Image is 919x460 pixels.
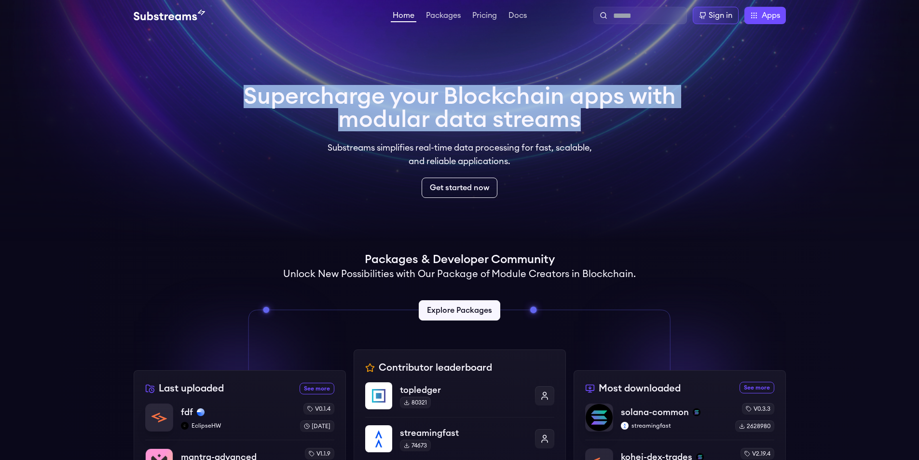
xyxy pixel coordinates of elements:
a: Explore Packages [419,300,500,321]
a: streamingfaststreamingfast74673 [365,417,554,460]
div: v2.19.4 [741,448,774,460]
a: See more recently uploaded packages [300,383,334,394]
p: Substreams simplifies real-time data processing for fast, scalable, and reliable applications. [321,141,599,168]
a: topledgertopledger80321 [365,382,554,417]
img: solana-common [586,404,613,431]
p: EclipseHW [181,422,292,430]
img: fdf [146,404,173,431]
h1: Packages & Developer Community [365,252,555,267]
div: v0.3.3 [742,403,774,415]
div: Sign in [709,10,732,21]
a: Packages [424,12,463,21]
div: [DATE] [300,420,334,432]
div: 2628980 [735,420,774,432]
div: 74673 [400,440,431,451]
a: fdffdfbaseEclipseHWEclipseHWv0.1.4[DATE] [145,403,334,440]
h1: Supercharge your Blockchain apps with modular data streams [244,85,676,131]
h2: Unlock New Possibilities with Our Package of Module Creators in Blockchain. [283,267,636,281]
a: Pricing [470,12,499,21]
a: Sign in [693,7,739,24]
div: v1.1.9 [305,448,334,460]
p: fdf [181,405,193,419]
a: Home [391,12,416,22]
img: topledger [365,382,392,409]
img: streamingfast [365,425,392,452]
img: solana [693,408,700,416]
a: Docs [507,12,529,21]
div: 80321 [400,397,431,408]
img: base [197,408,205,416]
span: Apps [762,10,780,21]
p: topledger [400,383,527,397]
img: EclipseHW [181,422,189,430]
a: See more most downloaded packages [740,382,774,393]
div: v0.1.4 [303,403,334,415]
img: Substream's logo [134,10,205,21]
a: Get started now [422,178,497,198]
p: streamingfast [621,422,727,430]
p: streamingfast [400,426,527,440]
a: solana-commonsolana-commonsolanastreamingfaststreamingfastv0.3.32628980 [585,403,774,440]
img: streamingfast [621,422,629,430]
p: solana-common [621,405,689,419]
